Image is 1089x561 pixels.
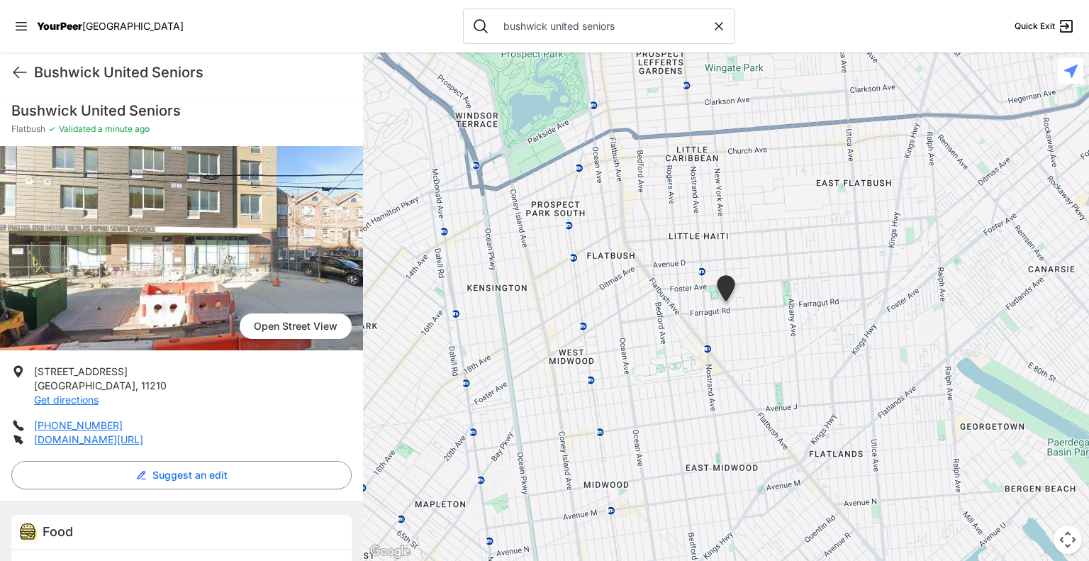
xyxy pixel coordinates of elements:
button: Map camera controls [1054,526,1082,554]
a: Open Street View [240,313,352,339]
span: , [135,379,138,391]
a: Quick Exit [1015,18,1075,35]
input: Search [495,19,712,33]
span: [GEOGRAPHIC_DATA] [82,20,184,32]
span: a minute ago [96,123,150,134]
h1: Bushwick United Seniors [11,101,352,121]
a: [PHONE_NUMBER] [34,419,123,431]
a: Get directions [34,394,99,406]
a: YourPeer[GEOGRAPHIC_DATA] [37,22,184,30]
span: 11210 [141,379,167,391]
span: Food [43,524,73,539]
span: Quick Exit [1015,21,1055,32]
span: [STREET_ADDRESS] [34,365,128,377]
span: Validated [59,123,96,134]
button: Suggest an edit [11,461,352,489]
a: Open this area in Google Maps (opens a new window) [367,543,413,561]
span: [GEOGRAPHIC_DATA] [34,379,135,391]
span: Flatbush [11,123,45,135]
img: Google [367,543,413,561]
span: Suggest an edit [152,468,228,482]
span: YourPeer [37,20,82,32]
a: [DOMAIN_NAME][URL] [34,433,143,445]
h1: Bushwick United Seniors [34,62,352,82]
span: ✓ [48,123,56,135]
